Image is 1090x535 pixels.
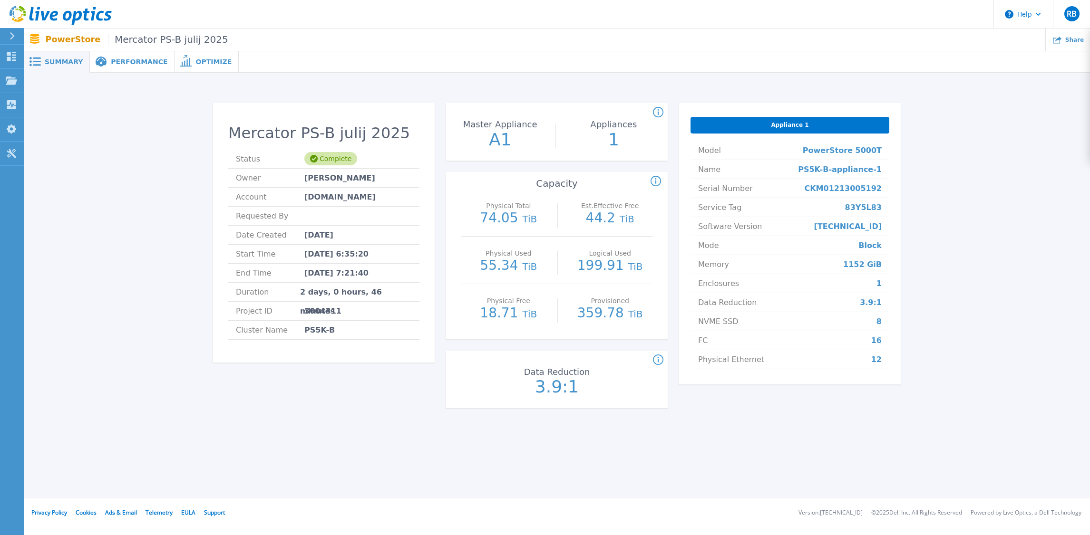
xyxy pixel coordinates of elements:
p: Appliances [563,120,664,129]
p: Provisioned [570,297,650,304]
p: Logical Used [570,250,650,257]
a: Telemetry [146,508,173,516]
span: [DATE] 6:35:20 [304,245,369,263]
span: TiB [522,261,537,272]
span: Requested By [236,207,304,225]
p: 3.9:1 [504,378,610,395]
span: [DATE] 7:21:40 [304,264,369,282]
span: [DATE] [304,226,333,244]
p: Master Appliance [449,120,551,129]
span: 2 days, 0 hours, 46 minutes [300,283,412,301]
span: 1 [876,274,882,293]
p: 359.78 [567,306,652,321]
span: PS5K-B [304,321,335,339]
span: [DOMAIN_NAME] [304,188,376,206]
span: Owner [236,169,304,187]
span: Service Tag [698,198,741,217]
span: Enclosures [698,274,739,293]
span: TiB [522,308,537,320]
span: Status [236,150,304,168]
span: 3.9:1 [860,293,882,312]
span: TiB [628,308,643,320]
span: Share [1065,37,1084,43]
span: 83Y5L83 [845,198,882,217]
p: Physical Total [468,202,549,209]
span: Serial Number [698,179,753,198]
span: 12 [871,350,882,369]
span: Performance [111,58,167,65]
span: Start Time [236,245,304,263]
span: 3004311 [304,302,341,320]
span: 1152 GiB [843,255,882,274]
span: Name [698,160,720,179]
span: Appliance 1 [771,121,808,129]
span: Model [698,141,721,160]
span: TiB [522,213,537,225]
span: Mode [698,236,719,255]
div: Complete [304,152,357,165]
h2: Mercator PS-B julij 2025 [228,124,419,142]
p: 18.71 [466,306,551,321]
p: A1 [447,131,554,148]
p: Physical Free [468,297,549,304]
span: Duration [236,283,300,301]
a: Support [204,508,225,516]
span: TiB [628,261,643,272]
span: PowerStore 5000T [803,141,882,160]
span: [TECHNICAL_ID] [814,217,882,236]
a: Privacy Policy [31,508,67,516]
span: PS5K-B-appliance-1 [798,160,882,179]
span: 16 [871,331,882,350]
span: Physical Ethernet [698,350,764,369]
li: Powered by Live Optics, a Dell Technology [971,510,1081,516]
a: Ads & Email [105,508,137,516]
span: Project ID [236,302,304,320]
span: RB [1067,10,1076,18]
p: 1 [561,131,667,148]
p: PowerStore [46,34,228,45]
span: Software Version [698,217,762,236]
span: Block [858,236,882,255]
p: Physical Used [468,250,549,257]
p: Est.Effective Free [570,202,650,209]
span: Mercator PS-B julij 2025 [108,34,228,45]
li: Version: [TECHNICAL_ID] [798,510,863,516]
a: Cookies [76,508,97,516]
p: Data Reduction [506,368,608,376]
span: Memory [698,255,729,274]
span: Summary [45,58,83,65]
span: TiB [620,213,634,225]
span: FC [698,331,708,350]
span: NVME SSD [698,312,739,331]
span: End Time [236,264,304,282]
span: Data Reduction [698,293,757,312]
p: 44.2 [567,211,652,226]
span: Account [236,188,304,206]
span: Date Created [236,226,304,244]
span: Cluster Name [236,321,304,339]
a: EULA [181,508,195,516]
span: CKM01213005192 [804,179,882,198]
span: 8 [876,312,882,331]
p: 55.34 [466,259,551,273]
span: Optimize [195,58,232,65]
span: [PERSON_NAME] [304,169,375,187]
p: 199.91 [567,259,652,273]
p: 74.05 [466,211,551,226]
li: © 2025 Dell Inc. All Rights Reserved [871,510,962,516]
